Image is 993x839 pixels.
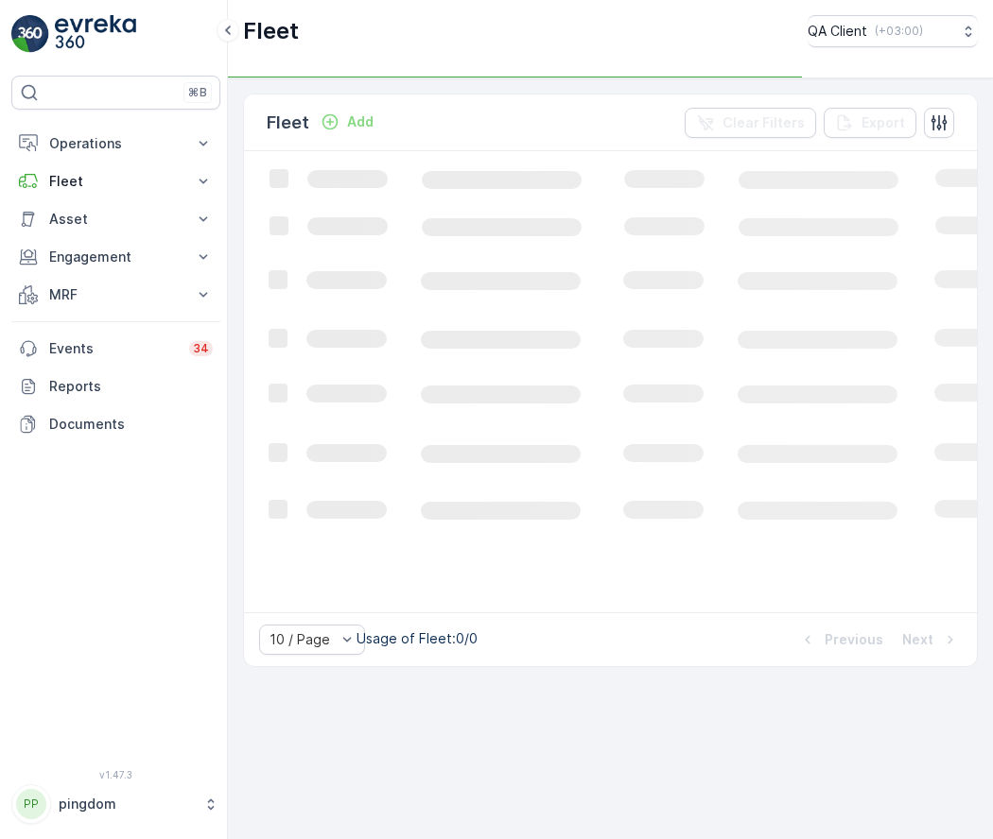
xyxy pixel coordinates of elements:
p: ⌘B [188,85,207,100]
button: MRF [11,276,220,314]
button: Engagement [11,238,220,276]
p: Operations [49,134,183,153]
p: Events [49,339,178,358]
button: Add [313,111,381,133]
div: PP [16,789,46,819]
p: MRF [49,285,183,304]
p: Clear Filters [723,113,805,132]
p: Reports [49,377,213,396]
p: Engagement [49,248,183,266]
a: Reports [11,368,220,405]
button: Previous [796,628,885,651]
p: Fleet [243,16,299,46]
a: Events34 [11,330,220,368]
p: Export [862,113,905,132]
img: logo [11,15,49,53]
p: Add [347,112,374,131]
button: Next [900,628,962,651]
img: logo_light-DOdMpM7g.png [55,15,136,53]
p: Fleet [49,172,183,191]
button: Export [824,108,916,138]
p: Documents [49,415,213,434]
button: QA Client(+03:00) [808,15,978,47]
a: Documents [11,405,220,443]
p: 34 [193,341,209,356]
p: Usage of Fleet : 0/0 [357,629,478,648]
button: Asset [11,200,220,238]
p: Asset [49,210,183,229]
p: pingdom [59,795,194,813]
p: QA Client [808,22,867,41]
button: PPpingdom [11,784,220,824]
button: Clear Filters [685,108,816,138]
p: Next [902,630,933,649]
p: Fleet [267,110,309,136]
span: v 1.47.3 [11,769,220,780]
button: Fleet [11,163,220,200]
p: Previous [825,630,883,649]
p: ( +03:00 ) [875,24,923,39]
button: Operations [11,125,220,163]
